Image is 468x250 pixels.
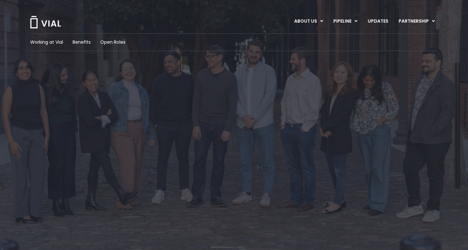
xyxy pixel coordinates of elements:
a: UPDATES [363,16,393,27]
a: PIPELINEMenu Toggle [328,16,362,27]
a: Benefits [73,39,91,46]
a: Working at Vial [30,39,63,46]
img: Vial Logo [30,16,61,28]
a: Open Roles [100,39,125,46]
a: ABOUT USMenu Toggle [289,16,328,27]
a: PARTNERSHIPMenu Toggle [394,16,440,27]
